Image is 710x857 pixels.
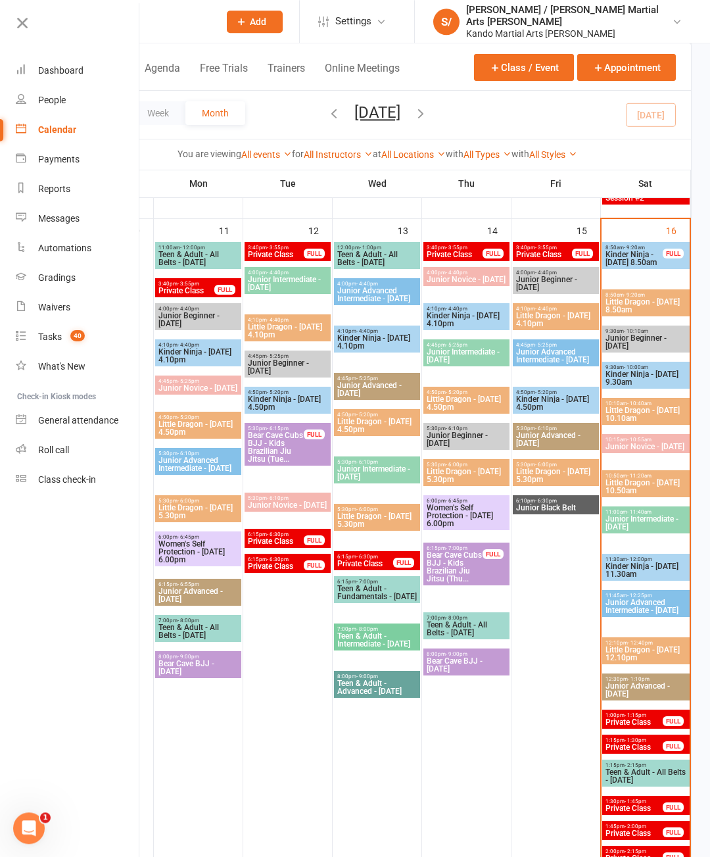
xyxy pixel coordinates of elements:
[605,370,687,386] span: Kinder Ninja - [DATE] 9.30am
[337,334,417,350] span: Kinder Ninja - [DATE] 4.10pm
[446,306,467,312] span: - 4:40pm
[605,292,687,298] span: 8:50am
[158,281,215,287] span: 3:40pm
[605,676,687,682] span: 12:30pm
[605,848,663,854] span: 2:00pm
[624,292,645,298] span: - 9:20am
[158,660,239,675] span: Bear Cave BJJ - [DATE]
[628,640,653,646] span: - 12:40pm
[535,498,557,504] span: - 6:30pm
[337,281,417,287] span: 4:00pm
[16,435,140,465] a: Roll call
[16,233,140,263] a: Automations
[337,465,417,481] span: Junior Intermediate - [DATE]
[200,62,248,90] button: Free Trials
[515,251,573,258] span: Private Class
[446,545,467,551] span: - 7:00pm
[511,149,529,159] strong: with
[446,342,467,348] span: - 5:25pm
[267,389,289,395] span: - 5:20pm
[426,651,507,657] span: 8:00pm
[572,249,593,258] div: FULL
[16,293,140,322] a: Waivers
[247,245,304,251] span: 3:40pm
[247,556,304,562] span: 6:15pm
[304,149,373,160] a: All Instructors
[446,270,467,276] span: - 4:40pm
[605,768,687,784] span: Teen & Adult - All Belts - [DATE]
[38,184,70,194] div: Reports
[177,378,199,384] span: - 5:25pm
[337,287,417,303] span: Junior Advanced Intermediate - [DATE]
[605,401,687,406] span: 10:10am
[267,426,289,431] span: - 6:15pm
[247,395,328,411] span: Kinder Ninja - [DATE] 4.50pm
[158,348,239,364] span: Kinder Ninja - [DATE] 4.10pm
[247,270,328,276] span: 4:00pm
[466,28,672,39] div: Kando Martial Arts [PERSON_NAME]
[605,829,663,837] span: Private Class
[337,376,417,381] span: 4:45pm
[337,381,417,397] span: Junior Advanced - [DATE]
[158,587,239,603] span: Junior Advanced - [DATE]
[487,219,511,241] div: 14
[446,389,467,395] span: - 5:20pm
[158,414,239,420] span: 4:50pm
[628,676,650,682] span: - 1:10pm
[605,804,663,812] span: Private Class
[360,245,381,251] span: - 1:00pm
[145,62,180,90] button: Agenda
[158,420,239,436] span: Little Dragon - [DATE] 4.50pm
[177,414,199,420] span: - 5:20pm
[515,342,596,348] span: 4:45pm
[515,348,596,364] span: Junior Advanced Intermediate - [DATE]
[625,712,646,718] span: - 1:15pm
[247,501,328,509] span: Junior Novice - [DATE]
[535,342,557,348] span: - 5:25pm
[243,170,333,197] th: Tue
[158,312,239,328] span: Junior Beginner - [DATE]
[624,364,648,370] span: - 10:00am
[605,328,687,334] span: 9:30am
[247,495,328,501] span: 5:30pm
[177,654,199,660] span: - 9:00pm
[625,848,646,854] span: - 2:15pm
[131,101,185,125] button: Week
[605,646,687,662] span: Little Dragon - [DATE] 12.10pm
[337,418,417,433] span: Little Dragon - [DATE] 4.50pm
[426,615,507,621] span: 7:00pm
[515,498,596,504] span: 6:10pm
[38,361,85,372] div: What's New
[354,103,400,122] button: [DATE]
[267,495,289,501] span: - 6:10pm
[16,86,140,115] a: People
[605,640,687,646] span: 12:10pm
[154,170,243,197] th: Mon
[267,556,289,562] span: - 6:30pm
[515,426,596,431] span: 5:30pm
[177,149,241,159] strong: You are viewing
[16,322,140,352] a: Tasks 40
[308,219,332,241] div: 12
[337,560,394,568] span: Private Class
[605,712,663,718] span: 1:00pm
[337,554,394,560] span: 6:15pm
[158,540,239,564] span: Women's Self Protection - [DATE] 6.00pm
[426,431,507,447] span: Junior Beginner - [DATE]
[398,219,421,241] div: 13
[605,682,687,698] span: Junior Advanced - [DATE]
[185,101,245,125] button: Month
[393,558,414,568] div: FULL
[337,626,417,632] span: 7:00pm
[337,579,417,585] span: 6:15pm
[624,328,648,334] span: - 10:10am
[158,618,239,624] span: 7:00pm
[247,317,328,323] span: 4:10pm
[177,342,199,348] span: - 4:40pm
[70,330,85,341] span: 40
[426,462,507,468] span: 5:30pm
[13,812,45,844] iframe: Intercom live chat
[38,415,118,426] div: General attendance
[605,251,663,266] span: Kinder Ninja - [DATE] 8.50am
[247,431,304,463] span: Bear Cave Cubs BJJ - Kids Brazilian Jiu Jitsu (Tue...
